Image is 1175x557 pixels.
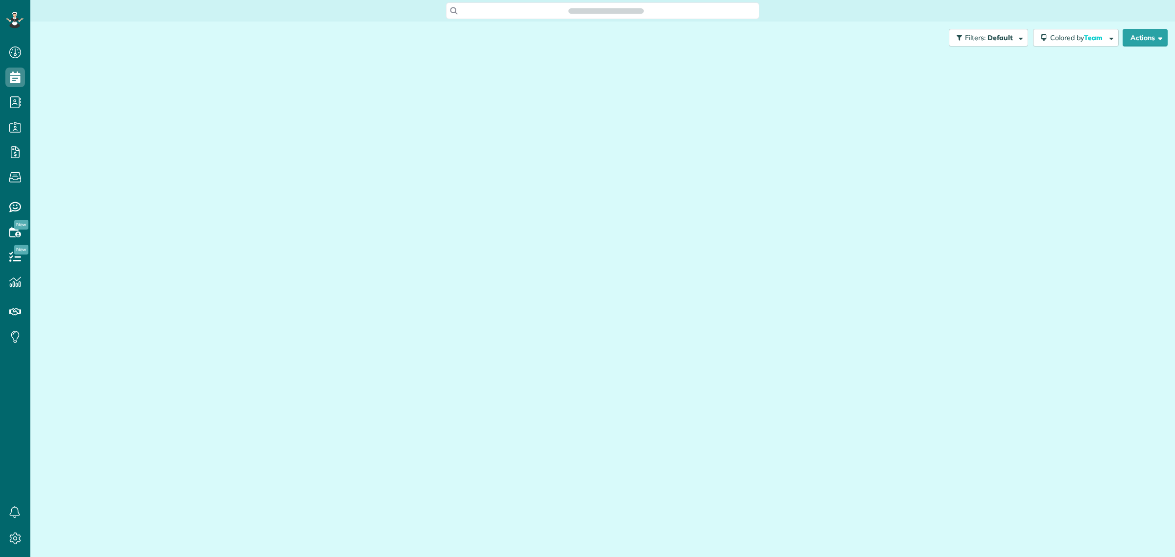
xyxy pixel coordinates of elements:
[944,29,1028,46] a: Filters: Default
[578,6,634,16] span: Search ZenMaid…
[14,245,28,255] span: New
[987,33,1013,42] span: Default
[1033,29,1119,46] button: Colored byTeam
[1050,33,1106,42] span: Colored by
[14,220,28,230] span: New
[1123,29,1168,46] button: Actions
[949,29,1028,46] button: Filters: Default
[1084,33,1104,42] span: Team
[965,33,986,42] span: Filters:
